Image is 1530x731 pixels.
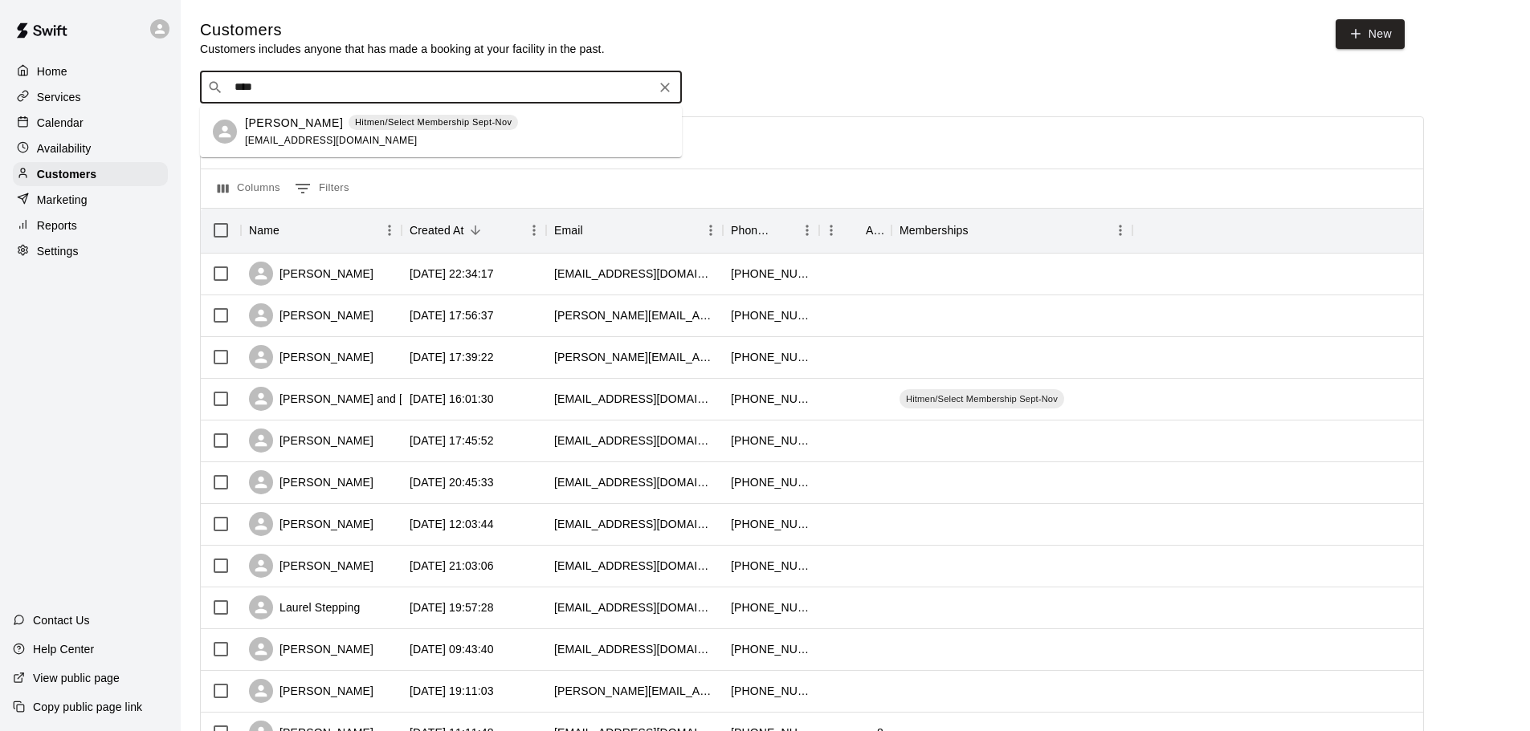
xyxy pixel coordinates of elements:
button: Menu [699,218,723,242]
div: andrea.kaffka@gmail.com [554,307,715,323]
a: Availability [13,136,168,160]
a: Marketing [13,188,168,212]
a: New [1336,19,1405,49]
p: Contact Us [33,612,90,628]
div: 2025-09-09 19:11:03 [410,683,494,699]
button: Menu [522,218,546,242]
div: [PERSON_NAME] [249,345,373,369]
div: Email [546,208,723,253]
button: Select columns [214,176,284,201]
div: Search customers by name or email [200,71,682,104]
h5: Customers [200,19,605,41]
button: Sort [583,219,606,242]
div: Created At [410,208,464,253]
div: PJ Ciccone [213,120,237,144]
div: Name [249,208,279,253]
button: Show filters [291,176,353,201]
p: Home [37,63,67,79]
p: View public page [33,670,120,686]
a: Services [13,85,168,109]
div: [PERSON_NAME] [249,554,373,578]
div: Phone Number [723,208,819,253]
div: [PERSON_NAME] [249,262,373,286]
button: Clear [654,76,676,99]
div: +16307219779 [731,266,811,282]
div: lstepping07@gmail.com [554,599,715,615]
div: rkfierstein@gmail.com [554,433,715,449]
p: Customers includes anyone that has made a booking at your facility in the past. [200,41,605,57]
p: Customers [37,166,96,182]
p: [PERSON_NAME] [245,115,343,132]
div: jsheffie@gmail.com [554,516,715,532]
span: Hitmen/Select Membership Sept-Nov [900,392,1064,405]
button: Menu [377,218,402,242]
div: Memberships [900,208,969,253]
div: [PERSON_NAME] [249,303,373,327]
div: Phone Number [731,208,773,253]
div: casterton@sbcglobal.net [554,558,715,574]
div: [PERSON_NAME] and [PERSON_NAME] [249,387,493,411]
p: Help Center [33,641,94,657]
div: warren.rickert@gmail.com [554,349,715,365]
p: Marketing [37,192,88,208]
div: +13128604959 [731,474,811,490]
div: kasey.diete@gmail.com [554,683,715,699]
div: +16307307345 [731,433,811,449]
a: Customers [13,162,168,186]
div: +18475084752 [731,349,811,365]
div: +18475023793 [731,558,811,574]
p: Availability [37,140,92,156]
p: Hitmen/Select Membership Sept-Nov [355,116,512,129]
div: 2025-09-10 09:43:40 [410,641,494,657]
p: Settings [37,243,79,259]
div: Name [241,208,402,253]
div: [PERSON_NAME] [249,470,373,494]
p: Copy public page link [33,699,142,715]
div: 2025-09-12 20:45:33 [410,474,494,490]
div: +16302768863 [731,641,811,657]
button: Sort [279,219,302,242]
button: Menu [819,218,843,242]
p: Reports [37,217,77,234]
div: 2025-09-11 12:03:44 [410,516,494,532]
a: Reports [13,213,168,238]
div: Calendar [13,111,168,135]
div: Created At [402,208,546,253]
div: rjchapman3@yahoo.com [554,391,715,407]
div: [PERSON_NAME] [249,428,373,453]
a: Settings [13,239,168,263]
div: [PERSON_NAME] [249,512,373,536]
div: aelaurenzo@gmail.com [554,641,715,657]
div: Memberships [891,208,1132,253]
div: +17654328588 [731,391,811,407]
button: Sort [464,219,487,242]
div: 2025-09-14 22:34:17 [410,266,494,282]
div: Laurel Stepping [249,595,360,619]
span: [EMAIL_ADDRESS][DOMAIN_NAME] [245,135,418,146]
a: Home [13,59,168,83]
div: [PERSON_NAME] [249,679,373,703]
div: jaypmullen@gmail.com [554,474,715,490]
div: +17083418744 [731,683,811,699]
div: +12489102179 [731,599,811,615]
div: Email [554,208,583,253]
p: Calendar [37,115,84,131]
div: +13126176151 [731,516,811,532]
div: 2025-09-14 17:39:22 [410,349,494,365]
div: 2025-09-10 21:03:06 [410,558,494,574]
div: 2025-09-13 17:45:52 [410,433,494,449]
div: 2025-09-14 16:01:30 [410,391,494,407]
div: Age [819,208,891,253]
div: 2025-09-10 19:57:28 [410,599,494,615]
div: Age [866,208,883,253]
div: kevinorourke52@icloud.com [554,266,715,282]
p: Services [37,89,81,105]
button: Sort [773,219,795,242]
